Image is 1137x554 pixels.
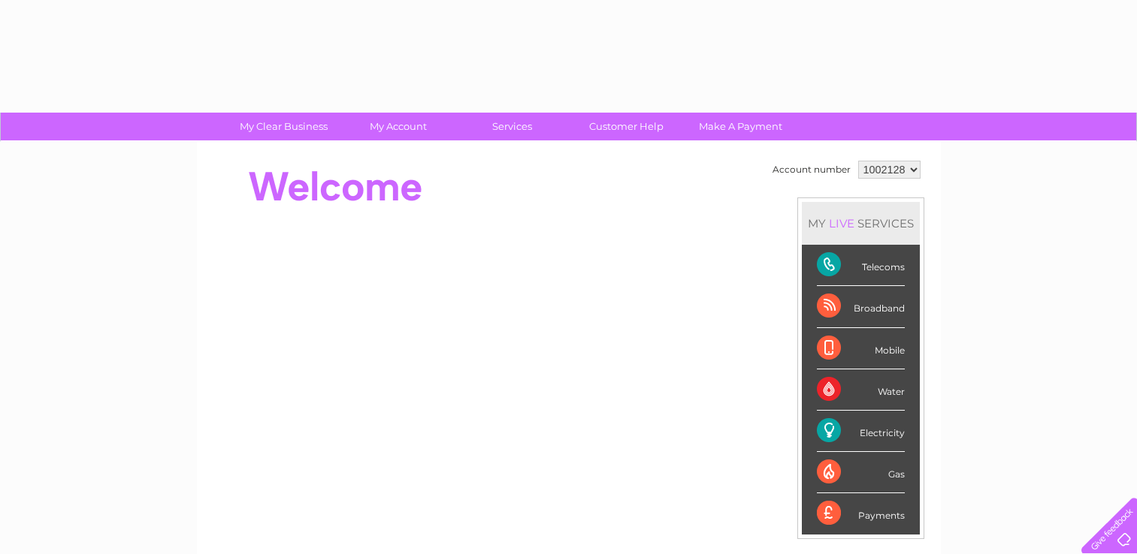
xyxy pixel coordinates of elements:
[826,216,857,230] div: LIVE
[817,452,905,493] div: Gas
[817,493,905,534] div: Payments
[336,113,460,140] a: My Account
[817,369,905,411] div: Water
[450,113,574,140] a: Services
[679,113,803,140] a: Make A Payment
[817,411,905,452] div: Electricity
[817,245,905,286] div: Telecoms
[817,328,905,369] div: Mobile
[802,202,920,245] div: MY SERVICES
[817,286,905,327] div: Broadband
[564,113,688,140] a: Customer Help
[769,157,854,182] td: Account number
[222,113,346,140] a: My Clear Business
